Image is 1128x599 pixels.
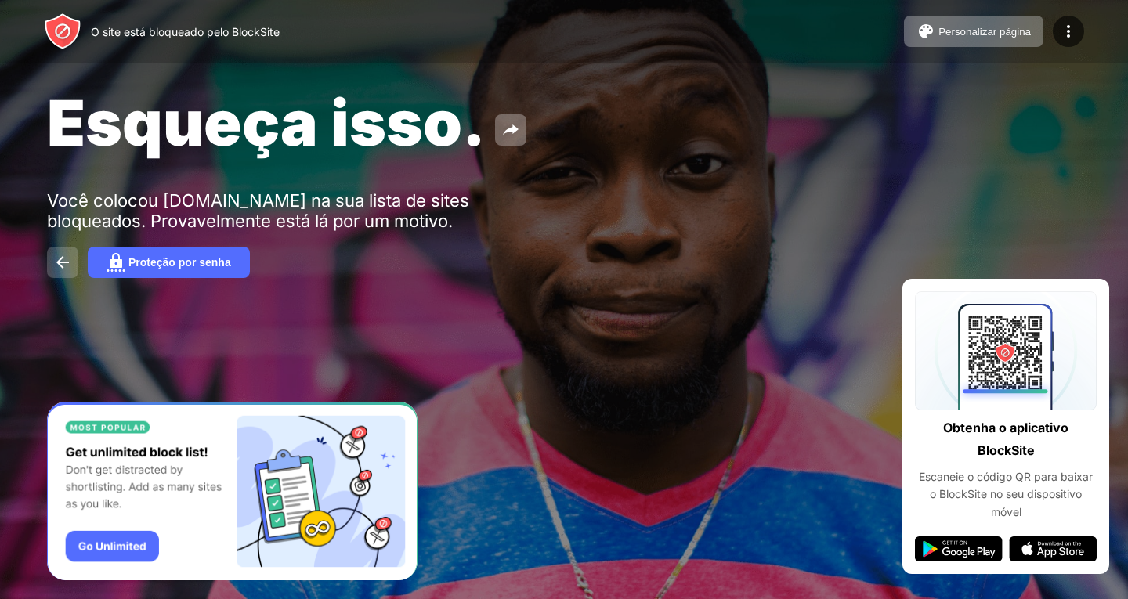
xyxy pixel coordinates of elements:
img: back.svg [53,253,72,272]
img: header-logo.svg [44,13,81,50]
button: Personalizar página [904,16,1043,47]
font: Esqueça isso. [47,85,486,161]
button: Proteção por senha [88,247,250,278]
img: app-store.svg [1009,536,1097,561]
img: pallet.svg [916,22,935,41]
font: Escaneie o código QR para baixar o BlockSite no seu dispositivo móvel [919,470,1093,518]
font: O site está bloqueado pelo BlockSite [91,25,280,38]
font: Proteção por senha [128,256,231,269]
img: share.svg [501,121,520,139]
img: google-play.svg [915,536,1003,561]
font: Obtenha o aplicativo BlockSite [943,420,1068,458]
img: menu-icon.svg [1059,22,1078,41]
font: Você colocou [DOMAIN_NAME] na sua lista de sites bloqueados. Provavelmente está lá por um motivo. [47,190,469,231]
iframe: Banner [47,402,418,581]
img: password.svg [107,253,125,272]
font: Personalizar página [938,26,1031,38]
